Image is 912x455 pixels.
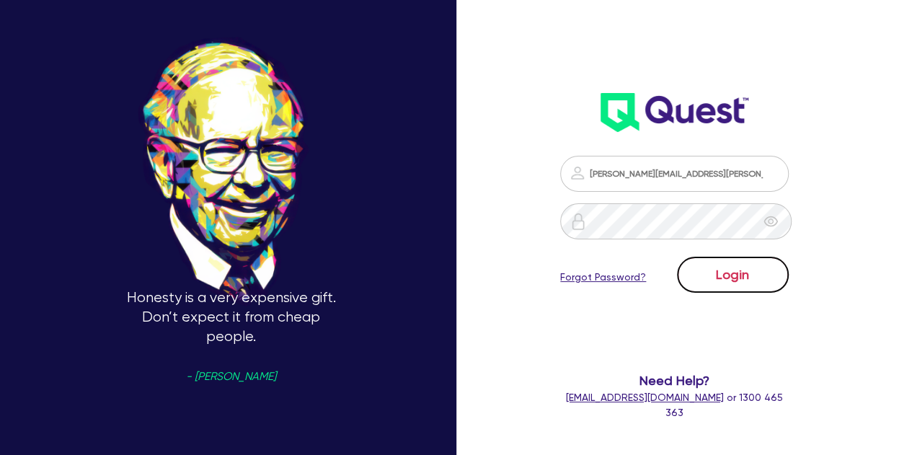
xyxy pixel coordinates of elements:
input: Email address [560,156,788,192]
a: Forgot Password? [560,270,646,285]
span: or 1300 465 363 [566,392,783,418]
button: Login [677,257,789,293]
img: icon-password [569,164,586,182]
span: eye [763,214,778,229]
img: icon-password [570,213,587,230]
span: - [PERSON_NAME] [186,371,276,382]
img: wH2k97JdezQIQAAAABJRU5ErkJggg== [601,93,748,132]
span: Need Help? [560,371,788,390]
a: [EMAIL_ADDRESS][DOMAIN_NAME] [566,392,724,403]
